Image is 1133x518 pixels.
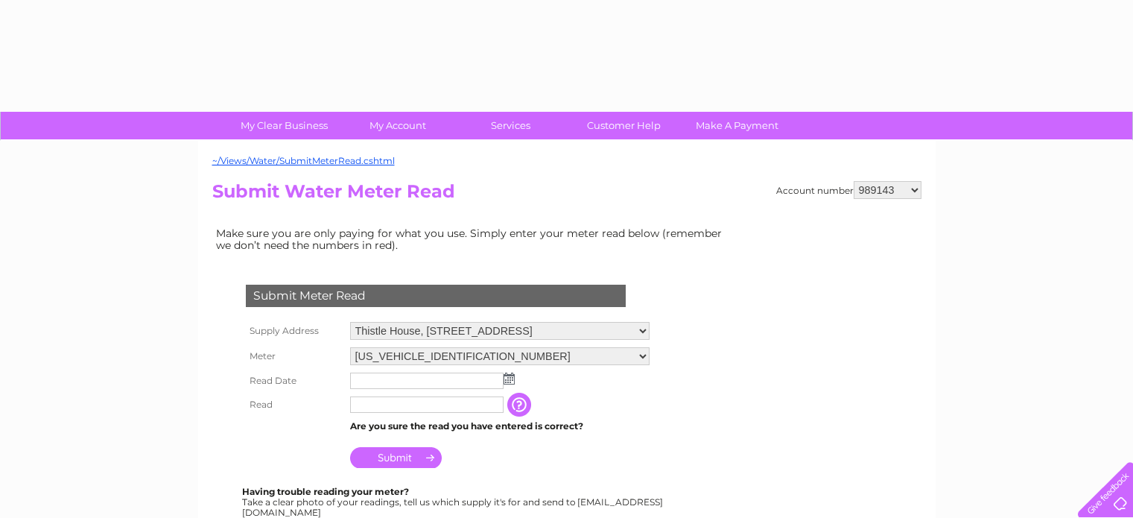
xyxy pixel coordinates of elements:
input: Submit [350,447,442,468]
img: ... [504,373,515,385]
td: Are you sure the read you have entered is correct? [346,417,653,436]
div: Take a clear photo of your readings, tell us which supply it's for and send to [EMAIL_ADDRESS][DO... [242,487,665,517]
a: ~/Views/Water/SubmitMeterRead.cshtml [212,155,395,166]
div: Submit Meter Read [246,285,626,307]
a: Services [449,112,572,139]
td: Make sure you are only paying for what you use. Simply enter your meter read below (remember we d... [212,224,734,255]
b: Having trouble reading your meter? [242,486,409,497]
a: My Account [336,112,459,139]
h2: Submit Water Meter Read [212,181,921,209]
th: Supply Address [242,318,346,344]
th: Read [242,393,346,417]
div: Account number [776,181,921,199]
input: Information [507,393,534,417]
a: Customer Help [562,112,685,139]
th: Read Date [242,369,346,393]
a: Make A Payment [676,112,799,139]
th: Meter [242,344,346,369]
a: My Clear Business [223,112,346,139]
